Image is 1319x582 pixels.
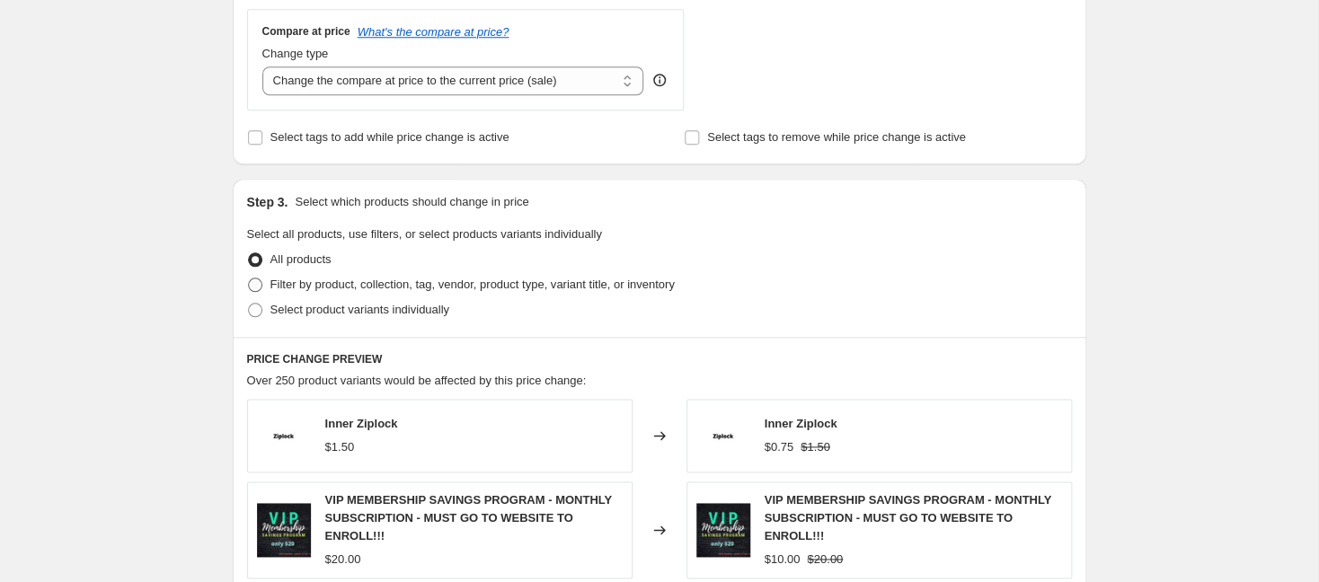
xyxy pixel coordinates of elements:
p: Select which products should change in price [295,193,528,211]
span: Over 250 product variants would be affected by this price change: [247,374,587,387]
h6: PRICE CHANGE PREVIEW [247,352,1072,366]
button: What's the compare at price? [358,25,509,39]
span: Select all products, use filters, or select products variants individually [247,227,602,241]
span: $20.00 [807,552,843,566]
span: Inner Ziplock [325,417,398,430]
span: VIP MEMBERSHIP SAVINGS PROGRAM - MONTHLY SUBSCRIPTION - MUST GO TO WEBSITE TO ENROLL!!! [325,493,612,542]
span: $1.50 [325,440,355,454]
span: All products [270,252,332,266]
span: Change type [262,47,329,60]
span: $10.00 [765,552,801,566]
span: $1.50 [801,440,830,454]
img: Ziplock_80x.png [696,409,750,463]
img: FB_IMG_1617292470690_80x.jpg [257,503,311,557]
img: Ziplock_80x.png [257,409,311,463]
h3: Compare at price [262,24,350,39]
span: Filter by product, collection, tag, vendor, product type, variant title, or inventory [270,278,675,291]
span: VIP MEMBERSHIP SAVINGS PROGRAM - MONTHLY SUBSCRIPTION - MUST GO TO WEBSITE TO ENROLL!!! [765,493,1051,542]
span: Select tags to remove while price change is active [707,130,966,144]
img: FB_IMG_1617292470690_80x.jpg [696,503,750,557]
span: $20.00 [325,552,361,566]
span: Select tags to add while price change is active [270,130,509,144]
span: $0.75 [765,440,794,454]
span: Select product variants individually [270,303,449,316]
h2: Step 3. [247,193,288,211]
div: help [651,71,668,89]
span: Inner Ziplock [765,417,837,430]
